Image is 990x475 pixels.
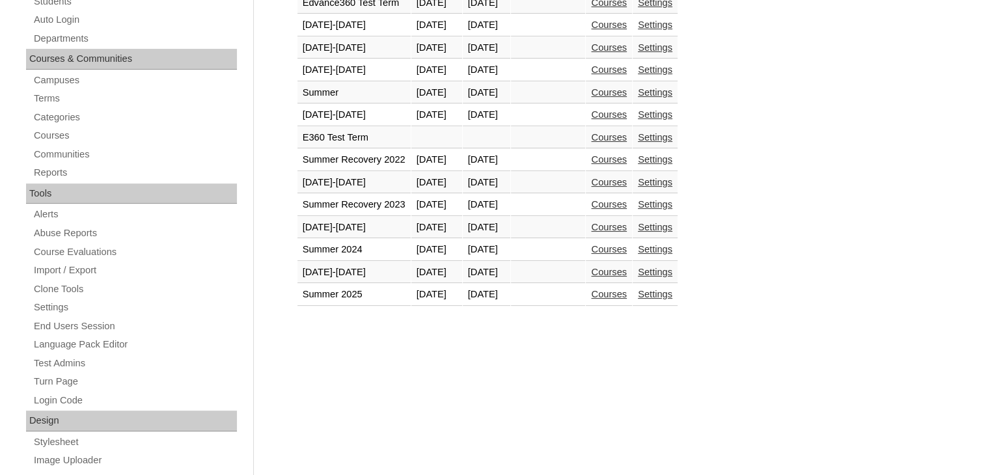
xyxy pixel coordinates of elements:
a: Settings [638,64,672,75]
a: End Users Session [33,318,237,334]
td: [DATE]-[DATE] [297,262,411,284]
a: Settings [638,109,672,120]
a: Login Code [33,392,237,409]
a: Settings [33,299,237,316]
td: [DATE]-[DATE] [297,104,411,126]
td: [DATE] [463,172,510,194]
td: [DATE] [463,59,510,81]
div: Tools [26,183,237,204]
td: E360 Test Term [297,127,411,149]
td: [DATE] [463,37,510,59]
a: Reports [33,165,237,181]
a: Courses [591,199,627,210]
a: Courses [33,128,237,144]
a: Language Pack Editor [33,336,237,353]
a: Settings [638,154,672,165]
td: [DATE] [411,172,462,194]
a: Settings [638,244,672,254]
td: Summer Recovery 2023 [297,194,411,216]
td: [DATE]-[DATE] [297,37,411,59]
td: [DATE] [463,194,510,216]
td: [DATE] [411,14,462,36]
div: Design [26,411,237,431]
a: Courses [591,42,627,53]
a: Courses [591,222,627,232]
a: Settings [638,132,672,142]
a: Courses [591,132,627,142]
td: [DATE] [463,149,510,171]
a: Import / Export [33,262,237,278]
a: Settings [638,20,672,30]
a: Campuses [33,72,237,88]
a: Alerts [33,206,237,223]
td: [DATE] [411,59,462,81]
a: Courses [591,154,627,165]
a: Clone Tools [33,281,237,297]
a: Terms [33,90,237,107]
a: Turn Page [33,373,237,390]
div: Courses & Communities [26,49,237,70]
td: [DATE] [411,37,462,59]
td: [DATE] [411,149,462,171]
a: Course Evaluations [33,244,237,260]
td: [DATE] [411,217,462,239]
a: Courses [591,109,627,120]
td: Summer Recovery 2022 [297,149,411,171]
a: Stylesheet [33,434,237,450]
td: Summer 2024 [297,239,411,261]
a: Settings [638,289,672,299]
td: [DATE]-[DATE] [297,14,411,36]
a: Courses [591,244,627,254]
td: [DATE] [463,14,510,36]
a: Image Uploader [33,452,237,468]
a: Settings [638,222,672,232]
a: Courses [591,267,627,277]
a: Courses [591,64,627,75]
td: [DATE]-[DATE] [297,217,411,239]
a: Courses [591,20,627,30]
td: [DATE] [411,239,462,261]
a: Courses [591,177,627,187]
td: Summer 2025 [297,284,411,306]
td: [DATE]-[DATE] [297,59,411,81]
td: [DATE] [411,104,462,126]
a: Settings [638,177,672,187]
a: Communities [33,146,237,163]
td: [DATE] [463,82,510,104]
td: [DATE] [411,194,462,216]
td: Summer [297,82,411,104]
a: Categories [33,109,237,126]
a: Departments [33,31,237,47]
td: [DATE] [463,262,510,284]
td: [DATE] [463,217,510,239]
td: [DATE] [411,284,462,306]
a: Settings [638,199,672,210]
a: Courses [591,289,627,299]
a: Settings [638,87,672,98]
td: [DATE] [463,284,510,306]
a: Courses [591,87,627,98]
td: [DATE] [463,239,510,261]
a: Test Admins [33,355,237,372]
td: [DATE]-[DATE] [297,172,411,194]
td: [DATE] [463,104,510,126]
td: [DATE] [411,262,462,284]
a: Settings [638,42,672,53]
a: Abuse Reports [33,225,237,241]
a: Settings [638,267,672,277]
a: Auto Login [33,12,237,28]
td: [DATE] [411,82,462,104]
